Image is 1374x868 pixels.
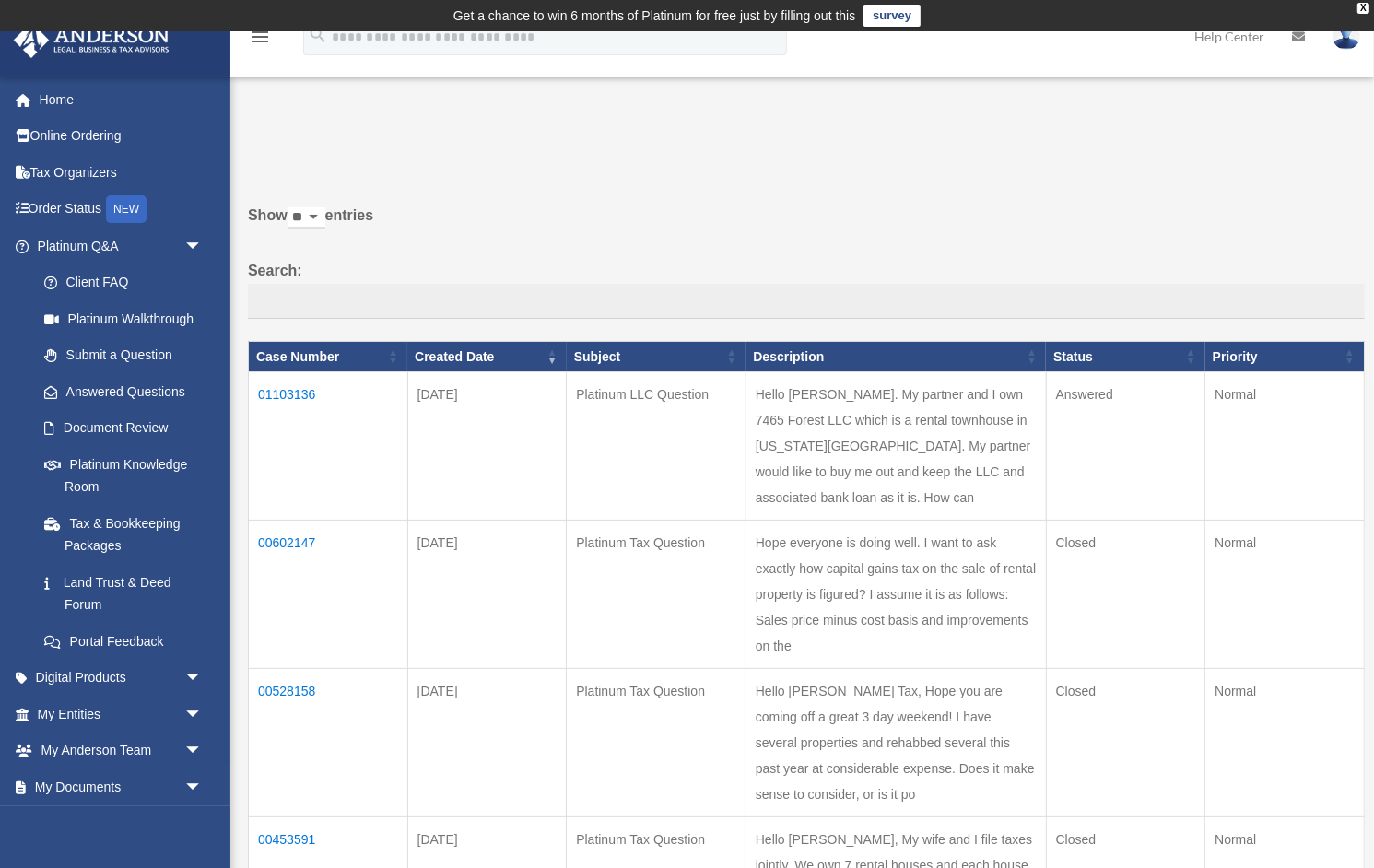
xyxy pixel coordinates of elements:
a: Platinum Walkthrough [26,300,221,337]
a: Home [13,81,230,118]
div: Get a chance to win 6 months of Platinum for free just by filling out this [453,5,856,27]
div: NEW [106,195,147,223]
a: Land Trust & Deed Forum [26,564,221,623]
td: Platinum Tax Question [567,521,746,669]
span: arrow_drop_down [184,805,221,843]
a: survey [863,5,921,27]
td: Normal [1205,521,1365,669]
a: menu [249,32,271,48]
span: arrow_drop_down [184,660,221,698]
span: arrow_drop_down [184,768,221,806]
td: Hello [PERSON_NAME] Tax, Hope you are coming off a great 3 day weekend! I have several properties... [746,669,1046,817]
td: Platinum Tax Question [567,669,746,817]
a: Document Review [26,410,221,447]
a: Platinum Q&Aarrow_drop_down [13,228,221,264]
a: Online Learningarrow_drop_down [13,805,230,842]
td: Closed [1046,521,1205,669]
td: 00528158 [249,669,408,817]
th: Status: activate to sort column ascending [1046,341,1205,372]
a: Portal Feedback [26,623,221,660]
i: menu [249,26,271,48]
td: [DATE] [407,521,567,669]
a: My Anderson Teamarrow_drop_down [13,733,230,769]
div: close [1357,3,1369,14]
a: Submit a Question [26,337,221,374]
a: Tax Organizers [13,154,230,191]
label: Show entries [248,203,1365,247]
th: Priority: activate to sort column ascending [1205,341,1365,372]
td: 00602147 [249,521,408,669]
td: [DATE] [407,372,567,521]
td: Normal [1205,372,1365,521]
span: arrow_drop_down [184,696,221,733]
i: search [308,25,328,45]
a: Digital Productsarrow_drop_down [13,660,230,697]
th: Created Date: activate to sort column ascending [407,341,567,372]
a: Answered Questions [26,373,212,410]
td: Hope everyone is doing well. I want to ask exactly how capital gains tax on the sale of rental pr... [746,521,1046,669]
span: arrow_drop_down [184,733,221,770]
a: My Entitiesarrow_drop_down [13,696,230,733]
a: My Documentsarrow_drop_down [13,768,230,805]
a: Client FAQ [26,264,221,301]
td: Hello [PERSON_NAME]. My partner and I own 7465 Forest LLC which is a rental townhouse in [US_STAT... [746,372,1046,521]
select: Showentries [288,207,325,229]
img: User Pic [1333,23,1360,50]
td: Normal [1205,669,1365,817]
td: Closed [1046,669,1205,817]
th: Description: activate to sort column ascending [746,341,1046,372]
a: Order StatusNEW [13,191,230,229]
th: Subject: activate to sort column ascending [567,341,746,372]
a: Tax & Bookkeeping Packages [26,505,221,564]
td: 01103136 [249,372,408,521]
label: Search: [248,258,1365,319]
td: Platinum LLC Question [567,372,746,521]
td: [DATE] [407,669,567,817]
input: Search: [248,284,1365,319]
img: Anderson Advisors Platinum Portal [8,22,175,58]
th: Case Number: activate to sort column ascending [249,341,408,372]
td: Answered [1046,372,1205,521]
a: Online Ordering [13,118,230,155]
a: Platinum Knowledge Room [26,446,221,505]
span: arrow_drop_down [184,228,221,265]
